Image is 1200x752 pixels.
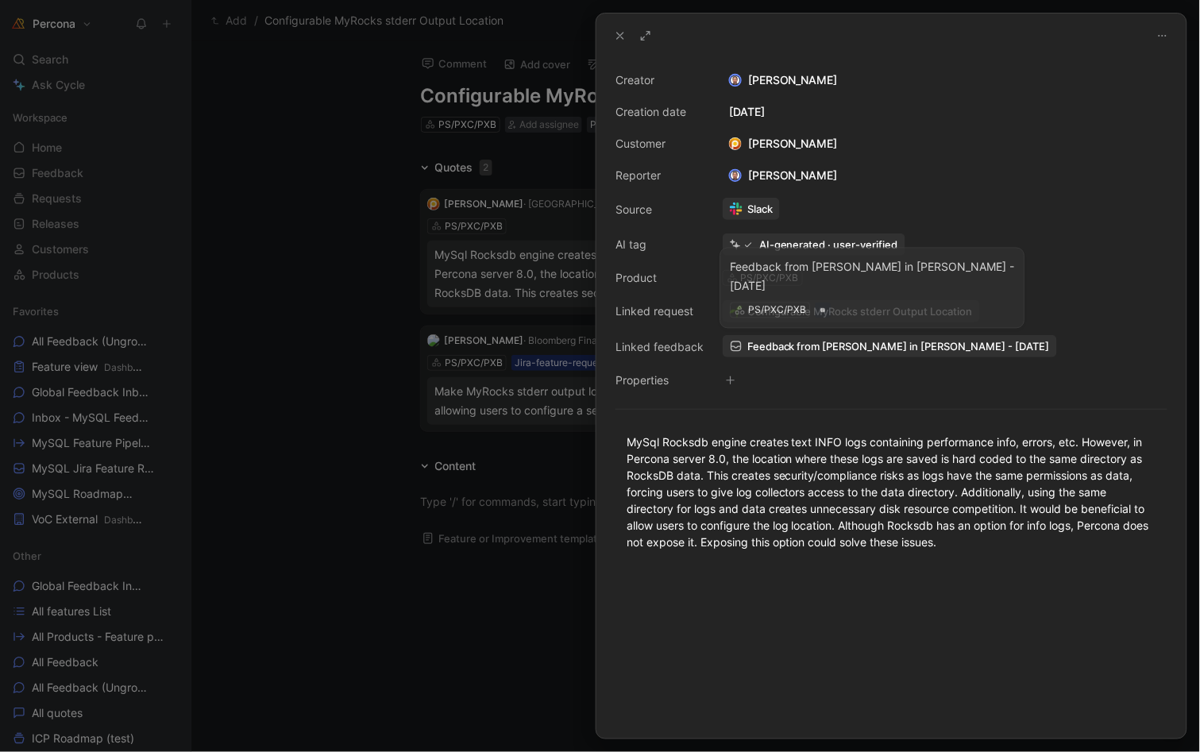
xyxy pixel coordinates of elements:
div: Customer [615,134,704,153]
div: Source [615,200,704,219]
a: Slack [723,198,780,220]
div: Reporter [615,166,704,185]
div: [PERSON_NAME] [723,166,844,185]
img: logo [729,137,742,150]
span: Feedback from [PERSON_NAME] in [PERSON_NAME] - [DATE] [747,339,1050,353]
img: avatar [731,171,741,181]
div: Creation date [615,102,704,121]
div: [PERSON_NAME] [723,71,1167,90]
div: Linked feedback [615,337,704,357]
div: MySql Rocksdb engine creates text INFO logs containing performance info, errors, etc. However, in... [627,434,1156,550]
div: [PERSON_NAME] [723,134,844,153]
img: avatar [731,75,741,86]
div: Creator [615,71,704,90]
div: Linked request [615,302,704,321]
div: AI tag [615,235,704,254]
div: Product [615,268,704,287]
div: AI-generated · user-verified [759,237,898,252]
a: Feedback from [PERSON_NAME] in [PERSON_NAME] - [DATE] [723,335,1057,357]
div: [DATE] [723,102,1167,121]
div: Properties [615,371,704,390]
